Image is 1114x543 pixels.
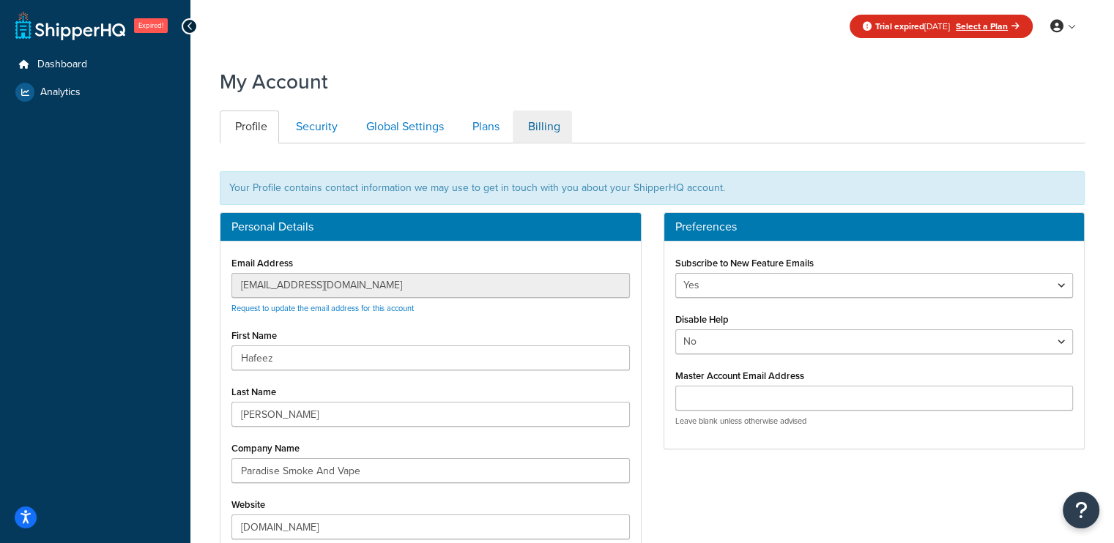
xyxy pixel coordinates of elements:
span: Analytics [40,86,81,99]
h3: Preferences [675,220,1074,233]
a: Global Settings [351,111,456,143]
a: Request to update the email address for this account [231,302,414,314]
div: Your Profile contains contact information we may use to get in touch with you about your ShipperH... [220,171,1085,205]
a: ShipperHQ Home [15,11,125,40]
button: Open Resource Center [1063,492,1099,528]
a: Dashboard [11,51,179,78]
a: Security [281,111,349,143]
label: Email Address [231,258,293,269]
span: Dashboard [37,59,87,71]
strong: Trial expired [875,20,924,33]
span: Expired! [134,18,168,33]
label: Disable Help [675,314,729,325]
a: Billing [513,111,572,143]
a: Select a Plan [956,20,1020,33]
a: Analytics [11,79,179,105]
label: First Name [231,330,277,341]
h3: Personal Details [231,220,630,233]
a: Plans [457,111,511,143]
label: Website [231,499,265,510]
label: Subscribe to New Feature Emails [675,258,814,269]
label: Last Name [231,386,276,397]
label: Master Account Email Address [675,370,804,381]
a: Profile [220,111,279,143]
h1: My Account [220,67,328,96]
label: Company Name [231,443,300,454]
p: Leave blank unless otherwise advised [675,416,1074,427]
span: [DATE] [875,20,950,33]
